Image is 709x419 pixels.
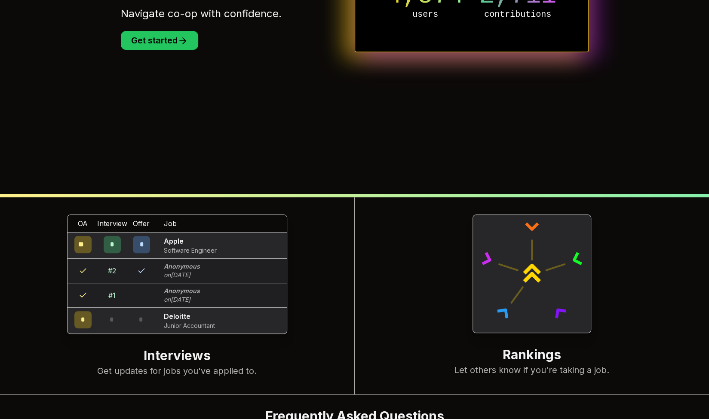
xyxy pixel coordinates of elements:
p: contributions [472,9,564,21]
p: on [DATE] [164,295,200,304]
span: OA [78,218,88,229]
span: Interview [97,218,127,229]
span: Offer [133,218,150,229]
p: Anonymous [164,287,200,295]
p: users [379,9,472,21]
p: Junior Accountant [164,321,215,330]
p: Anonymous [164,262,200,271]
h2: Interviews [17,348,337,365]
a: Get started [121,37,198,45]
p: Let others know if you're taking a job. [372,364,692,376]
h2: Rankings [372,347,692,364]
p: Software Engineer [164,246,217,255]
span: Job [164,218,177,229]
p: Apple [164,236,217,246]
div: # 2 [108,266,116,276]
p: Navigate co-op with confidence. [121,7,355,21]
p: Deloitte [164,311,215,321]
p: Get updates for jobs you've applied to. [17,365,337,377]
div: # 1 [108,290,116,300]
p: on [DATE] [164,271,200,279]
button: Get started [121,31,198,50]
